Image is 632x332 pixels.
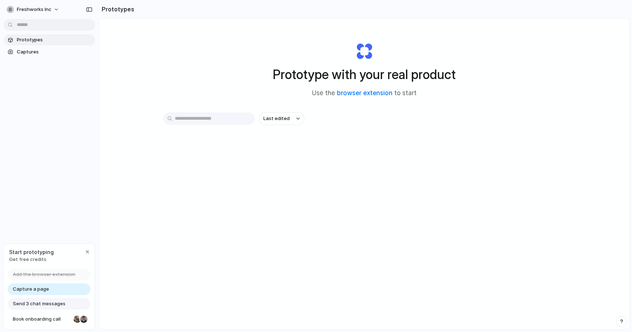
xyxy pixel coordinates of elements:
[4,4,63,15] button: Freshworks Inc
[263,115,290,122] span: Last edited
[17,36,92,44] span: Prototypes
[17,48,92,56] span: Captures
[99,5,134,14] h2: Prototypes
[312,89,417,98] span: Use the to start
[13,286,49,293] span: Capture a page
[4,46,95,57] a: Captures
[8,313,90,325] a: Book onboarding call
[17,6,52,13] span: Freshworks Inc
[13,316,71,323] span: Book onboarding call
[13,271,75,278] span: Add the browser extension
[79,315,88,324] div: Christian Iacullo
[259,112,304,125] button: Last edited
[9,248,54,256] span: Start prototyping
[9,256,54,263] span: Get free credits
[337,89,392,97] a: browser extension
[13,300,65,307] span: Send 3 chat messages
[4,34,95,45] a: Prototypes
[73,315,82,324] div: Nicole Kubica
[273,65,456,84] h1: Prototype with your real product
